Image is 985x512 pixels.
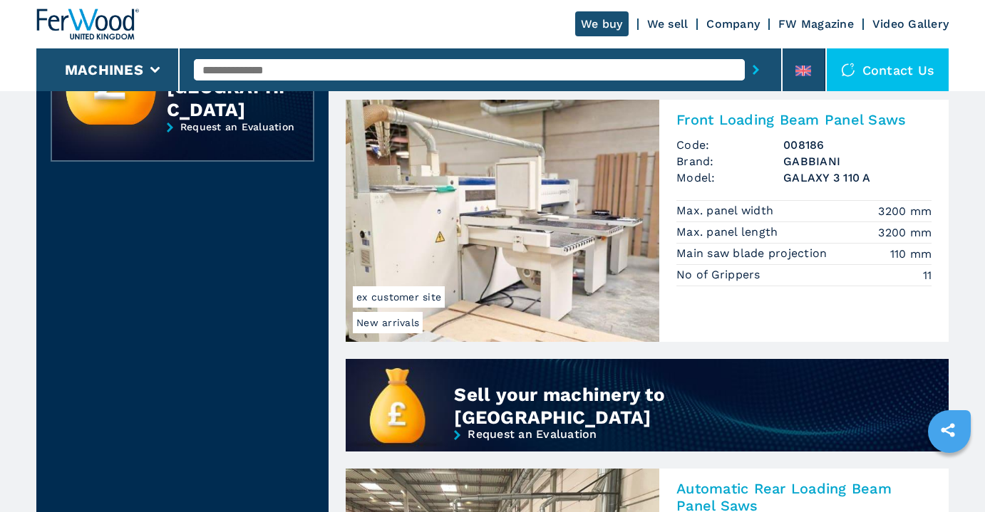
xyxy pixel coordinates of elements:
[676,153,783,169] span: Brand:
[676,137,783,153] span: Code:
[676,224,782,240] p: Max. panel length
[353,286,445,308] span: ex customer site
[346,100,949,342] a: Front Loading Beam Panel Saws GABBIANI GALAXY 3 110 ANew arrivalsex customer siteFront Loading Be...
[778,17,854,31] a: FW Magazine
[36,9,139,40] img: Ferwood
[783,153,932,169] h3: GABBIANI
[676,246,831,261] p: Main saw blade projection
[346,100,659,342] img: Front Loading Beam Panel Saws GABBIANI GALAXY 3 110 A
[647,17,689,31] a: We sell
[706,17,760,31] a: Company
[923,267,932,283] em: 11
[676,267,764,283] p: No of Grippers
[924,448,974,501] iframe: Chat
[872,17,949,31] a: Video Gallery
[676,203,777,219] p: Max. panel width
[841,63,855,77] img: Contact us
[878,203,932,219] em: 3200 mm
[745,53,767,86] button: submit-button
[346,429,949,476] a: Request an Evaluation
[890,246,932,262] em: 110 mm
[65,61,143,78] button: Machines
[878,224,932,241] em: 3200 mm
[676,111,932,128] h2: Front Loading Beam Panel Saws
[353,312,423,333] span: New arrivals
[930,412,966,448] a: sharethis
[783,169,932,186] h3: GALAXY 3 110 A
[454,383,850,429] div: Sell your machinery to [GEOGRAPHIC_DATA]
[676,169,783,186] span: Model:
[827,48,949,91] div: Contact us
[783,137,932,153] h3: 008186
[575,11,629,36] a: We buy
[51,121,314,172] a: Request an Evaluation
